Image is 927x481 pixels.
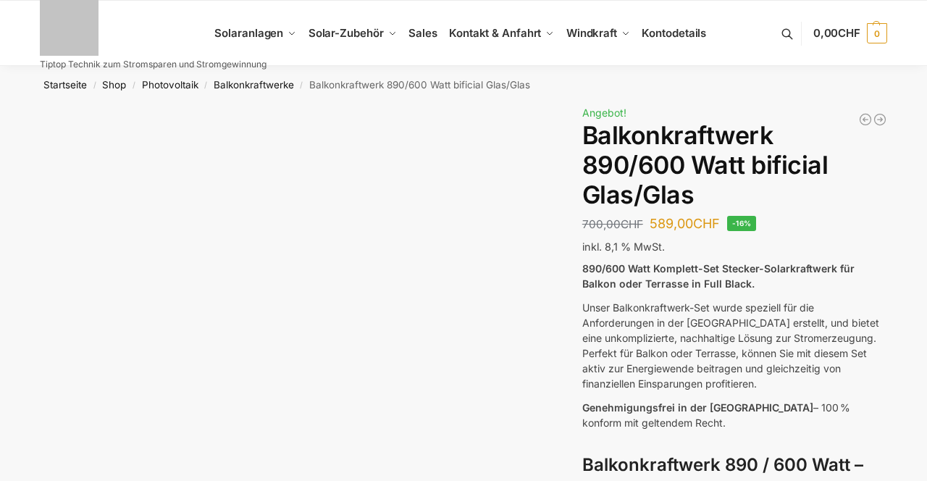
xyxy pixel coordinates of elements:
[582,240,665,253] span: inkl. 8,1 % MwSt.
[727,216,757,231] span: -16%
[838,26,860,40] span: CHF
[294,80,309,91] span: /
[693,216,720,231] span: CHF
[408,26,437,40] span: Sales
[561,1,637,66] a: Windkraft
[403,1,443,66] a: Sales
[582,401,813,414] span: Genehmigungsfrei in der [GEOGRAPHIC_DATA]
[198,80,214,91] span: /
[636,1,712,66] a: Kontodetails
[642,26,706,40] span: Kontodetails
[582,401,850,429] span: – 100 % konform mit geltendem Recht.
[582,106,626,119] span: Angebot!
[858,112,873,127] a: 890/600 Watt Solarkraftwerk + 2,7 KW Batteriespeicher Genehmigungsfrei
[867,23,887,43] span: 0
[621,217,643,231] span: CHF
[582,217,643,231] bdi: 700,00
[582,262,855,290] strong: 890/600 Watt Komplett-Set Stecker-Solarkraftwerk für Balkon oder Terrasse in Full Black.
[87,80,102,91] span: /
[449,26,541,40] span: Kontakt & Anfahrt
[40,60,267,69] p: Tiptop Technik zum Stromsparen und Stromgewinnung
[582,300,887,391] p: Unser Balkonkraftwerk-Set wurde speziell für die Anforderungen in der [GEOGRAPHIC_DATA] erstellt,...
[142,79,198,91] a: Photovoltaik
[309,26,384,40] span: Solar-Zubehör
[102,79,126,91] a: Shop
[566,26,617,40] span: Windkraft
[650,216,720,231] bdi: 589,00
[873,112,887,127] a: Steckerkraftwerk 890/600 Watt, mit Ständer für Terrasse inkl. Lieferung
[582,121,887,209] h1: Balkonkraftwerk 890/600 Watt bificial Glas/Glas
[813,26,860,40] span: 0,00
[813,12,887,55] a: 0,00CHF 0
[14,66,913,104] nav: Breadcrumb
[303,1,403,66] a: Solar-Zubehör
[126,80,141,91] span: /
[214,79,294,91] a: Balkonkraftwerke
[443,1,561,66] a: Kontakt & Anfahrt
[43,79,87,91] a: Startseite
